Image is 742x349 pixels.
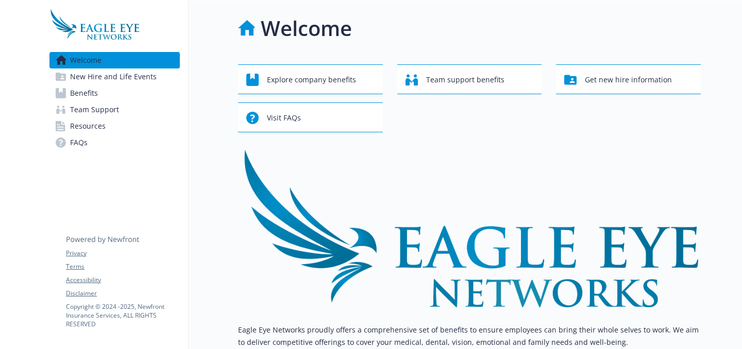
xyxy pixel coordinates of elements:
[66,249,179,258] a: Privacy
[66,262,179,271] a: Terms
[49,101,180,118] a: Team Support
[238,64,383,94] button: Explore company benefits
[397,64,542,94] button: Team support benefits
[70,134,88,151] span: FAQs
[426,70,504,90] span: Team support benefits
[238,149,701,307] img: overview page banner
[49,52,180,68] a: Welcome
[267,108,301,128] span: Visit FAQs
[66,275,179,285] a: Accessibility
[66,289,179,298] a: Disclaimer
[70,85,98,101] span: Benefits
[49,134,180,151] a: FAQs
[70,68,157,85] span: New Hire and Life Events
[70,52,102,68] span: Welcome
[556,64,701,94] button: Get new hire information
[49,85,180,101] a: Benefits
[70,118,106,134] span: Resources
[66,302,179,328] p: Copyright © 2024 - 2025 , Newfront Insurance Services, ALL RIGHTS RESERVED
[49,118,180,134] a: Resources
[267,70,356,90] span: Explore company benefits
[585,70,672,90] span: Get new hire information
[49,68,180,85] a: New Hire and Life Events
[238,324,701,348] p: Eagle Eye Networks proudly offers a comprehensive set of benefits to ensure employees can bring t...
[70,101,119,118] span: Team Support
[238,102,383,132] button: Visit FAQs
[261,13,352,44] h1: Welcome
